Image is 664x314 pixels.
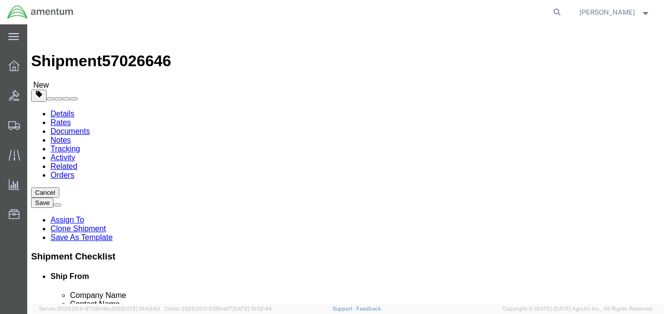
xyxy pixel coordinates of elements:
button: [PERSON_NAME] [579,6,651,18]
a: Support [332,306,357,312]
iframe: FS Legacy Container [27,24,664,304]
span: Server: 2025.20.0-970904bc0f3 [39,306,160,312]
span: [DATE] 10:52:44 [232,306,272,312]
span: Client: 2025.20.0-035ba07 [164,306,272,312]
span: Martin Baker [579,7,635,18]
a: Feedback [356,306,381,312]
img: logo [7,5,74,19]
span: Copyright © [DATE]-[DATE] Agistix Inc., All Rights Reserved [503,305,652,313]
span: [DATE] 10:43:43 [121,306,160,312]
